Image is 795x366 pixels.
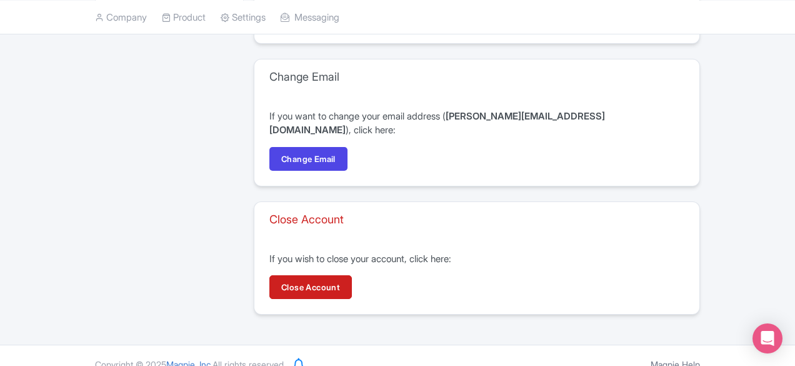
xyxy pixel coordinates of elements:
a: Close Account [269,275,352,299]
a: Change Email [269,147,347,171]
p: If you wish to close your account, click here: [269,252,684,267]
h3: Close Account [269,213,344,226]
p: If you want to change your email address ( ), click here: [269,109,684,138]
h3: Change Email [269,70,339,84]
div: Open Intercom Messenger [752,323,782,353]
